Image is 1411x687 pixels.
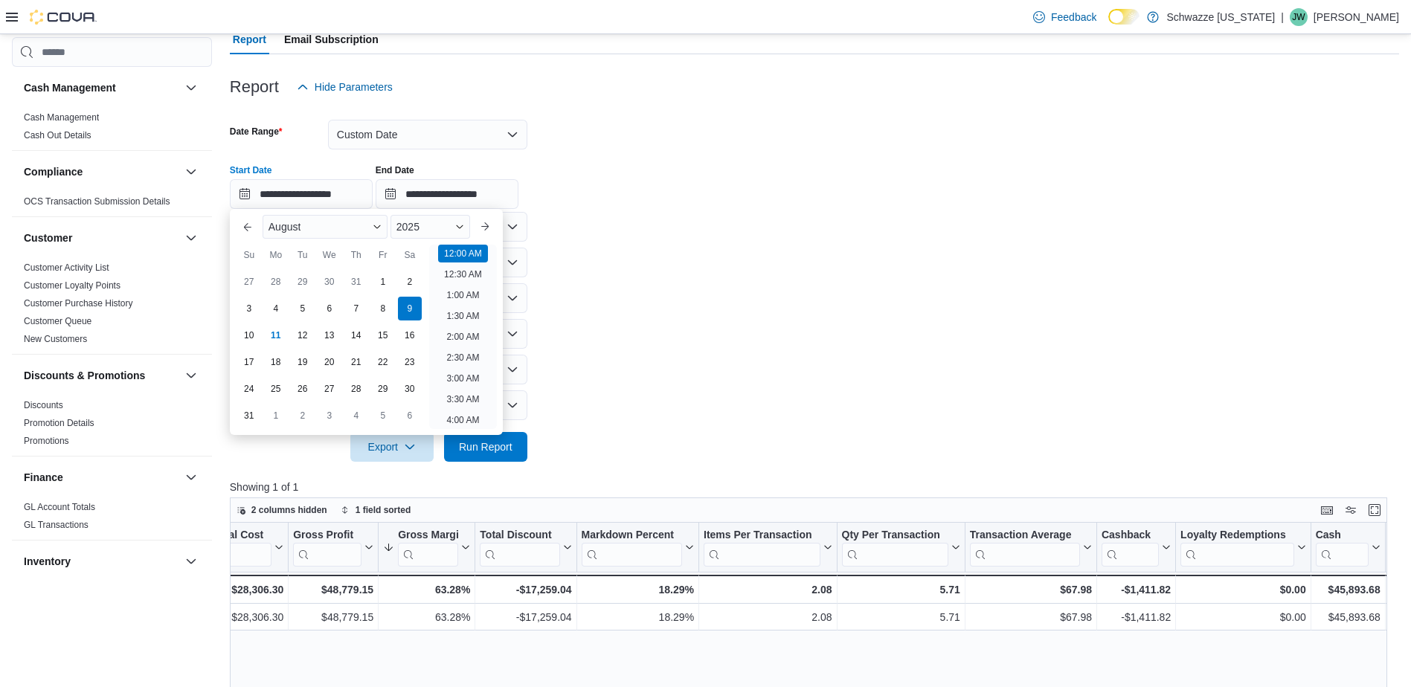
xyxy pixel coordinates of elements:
span: Customer Activity List [24,262,109,274]
li: 3:30 AM [440,390,485,408]
button: Inventory [24,554,179,569]
div: day-21 [344,350,368,374]
div: Button. Open the year selector. 2025 is currently selected. [390,215,470,239]
span: JW [1292,8,1305,26]
div: Markdown Percent [581,529,681,567]
h3: Inventory [24,554,71,569]
div: Total Cost [213,529,271,567]
button: Compliance [24,164,179,179]
div: -$17,259.04 [480,581,571,599]
button: Open list of options [507,221,518,233]
div: $28,306.30 [213,581,283,599]
div: Markdown Percent [581,529,681,543]
span: Report [233,25,266,54]
label: Date Range [230,126,283,138]
div: day-30 [398,377,422,401]
div: day-31 [237,404,261,428]
span: Customer Queue [24,315,91,327]
div: day-4 [344,404,368,428]
div: Gross Profit [293,529,361,543]
button: Finance [182,468,200,486]
li: 1:30 AM [440,307,485,325]
div: day-22 [371,350,395,374]
div: Gross Margin [398,529,458,543]
button: Open list of options [507,292,518,304]
button: Customer [182,229,200,247]
div: Qty Per Transaction [841,529,948,567]
input: Press the down key to open a popover containing a calendar. [376,179,518,209]
h3: Customer [24,230,72,245]
button: Loyalty Redemptions [1180,529,1306,567]
li: 12:30 AM [438,265,488,283]
div: day-9 [398,297,422,320]
li: 4:00 AM [440,411,485,429]
p: Showing 1 of 1 [230,480,1399,494]
button: Total Discount [480,529,571,567]
div: We [318,243,341,267]
a: New Customers [24,334,87,344]
div: day-7 [344,297,368,320]
button: Transaction Average [970,529,1092,567]
div: August, 2025 [236,268,423,429]
div: Loyalty Redemptions [1180,529,1294,543]
div: Total Discount [480,529,559,567]
div: $0.00 [1180,608,1306,626]
li: 12:00 AM [438,245,488,262]
p: | [1281,8,1284,26]
label: End Date [376,164,414,176]
div: day-17 [237,350,261,374]
button: 2 columns hidden [231,501,333,519]
div: Cash [1315,529,1368,543]
div: 2.08 [704,581,832,599]
button: Export [350,432,434,462]
div: day-4 [264,297,288,320]
span: GL Transactions [24,519,89,531]
span: Run Report [459,439,512,454]
div: day-19 [291,350,315,374]
div: Th [344,243,368,267]
div: day-8 [371,297,395,320]
span: Cash Management [24,112,99,123]
div: Transaction Average [970,529,1080,543]
div: Items Per Transaction [704,529,820,567]
span: Promotions [24,435,69,447]
button: Gross Margin [383,529,470,567]
div: Button. Open the month selector. August is currently selected. [263,215,388,239]
button: Cash Management [182,79,200,97]
div: 5.71 [841,608,960,626]
h3: Cash Management [24,80,116,95]
img: Cova [30,10,97,25]
h3: Report [230,78,279,96]
div: day-5 [371,404,395,428]
div: -$17,259.04 [480,608,571,626]
div: Tu [291,243,315,267]
li: 2:00 AM [440,328,485,346]
div: day-13 [318,323,341,347]
button: Items Per Transaction [704,529,832,567]
div: day-30 [318,270,341,294]
div: Cash [1315,529,1368,567]
div: day-2 [291,404,315,428]
ul: Time [429,245,497,429]
div: day-27 [318,377,341,401]
span: Feedback [1051,10,1096,25]
input: Press the down key to enter a popover containing a calendar. Press the escape key to close the po... [230,179,373,209]
button: Customer [24,230,179,245]
div: 5.71 [841,581,960,599]
button: 1 field sorted [335,501,417,519]
div: $67.98 [970,608,1092,626]
div: Cashback [1102,529,1159,567]
span: OCS Transaction Submission Details [24,196,170,207]
div: Cashback [1102,529,1159,543]
div: day-5 [291,297,315,320]
h3: Finance [24,470,63,485]
div: 63.28% [383,608,470,626]
div: Customer [12,259,212,354]
div: Sa [398,243,422,267]
span: Hide Parameters [315,80,393,94]
li: 1:00 AM [440,286,485,304]
div: day-2 [398,270,422,294]
h3: Discounts & Promotions [24,368,145,383]
div: Items Per Transaction [704,529,820,543]
div: $67.98 [970,581,1092,599]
